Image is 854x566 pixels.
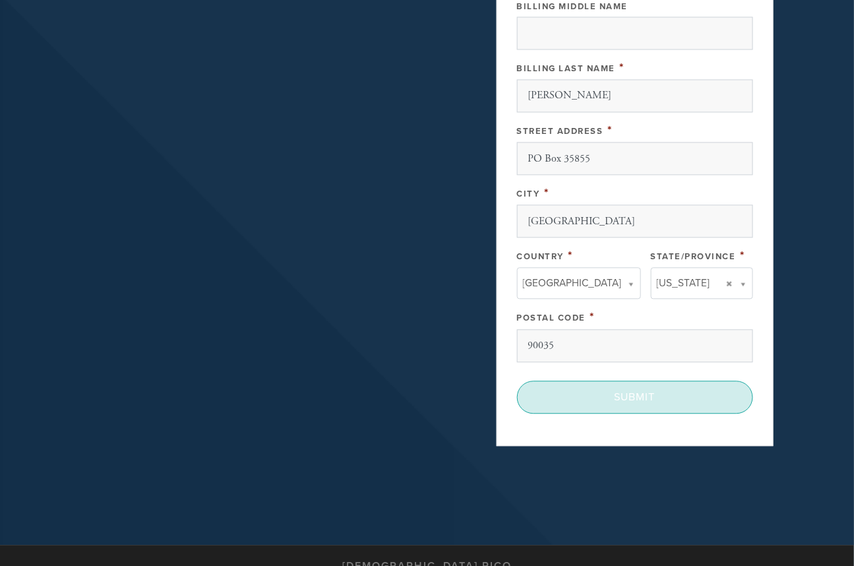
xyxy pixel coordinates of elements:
label: Street Address [517,127,603,137]
label: Country [517,252,564,263]
span: This field is required. [544,186,549,201]
input: Submit [517,381,753,414]
span: This field is required. [568,249,574,263]
a: [GEOGRAPHIC_DATA] [517,268,641,299]
label: City [517,189,540,200]
span: [US_STATE] [657,275,710,292]
a: [US_STATE] [651,268,753,299]
label: State/Province [651,252,736,263]
span: This field is required. [740,249,745,263]
label: Postal Code [517,313,586,324]
label: Billing Middle Name [517,1,628,12]
span: This field is required. [607,123,613,138]
span: This field is required. [590,310,595,325]
span: This field is required. [620,61,625,75]
label: Billing Last Name [517,64,616,75]
span: [GEOGRAPHIC_DATA] [523,275,622,292]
